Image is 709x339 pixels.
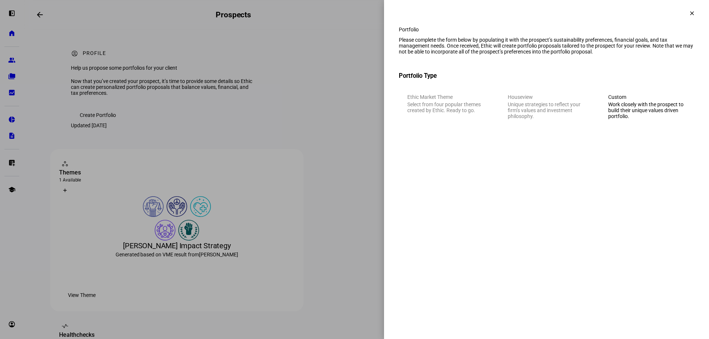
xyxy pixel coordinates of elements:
h3: Portfolio Type [399,72,694,79]
div: Custom [608,94,686,100]
div: Work closely with the prospect to build their unique values driven portfolio. [608,101,686,119]
mat-icon: clear [689,10,695,17]
div: Please complete the form below by populating it with the prospect’s sustainability preferences, f... [399,37,694,55]
div: Portfolio [399,27,694,32]
eth-mega-radio-button: Custom [600,86,694,128]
